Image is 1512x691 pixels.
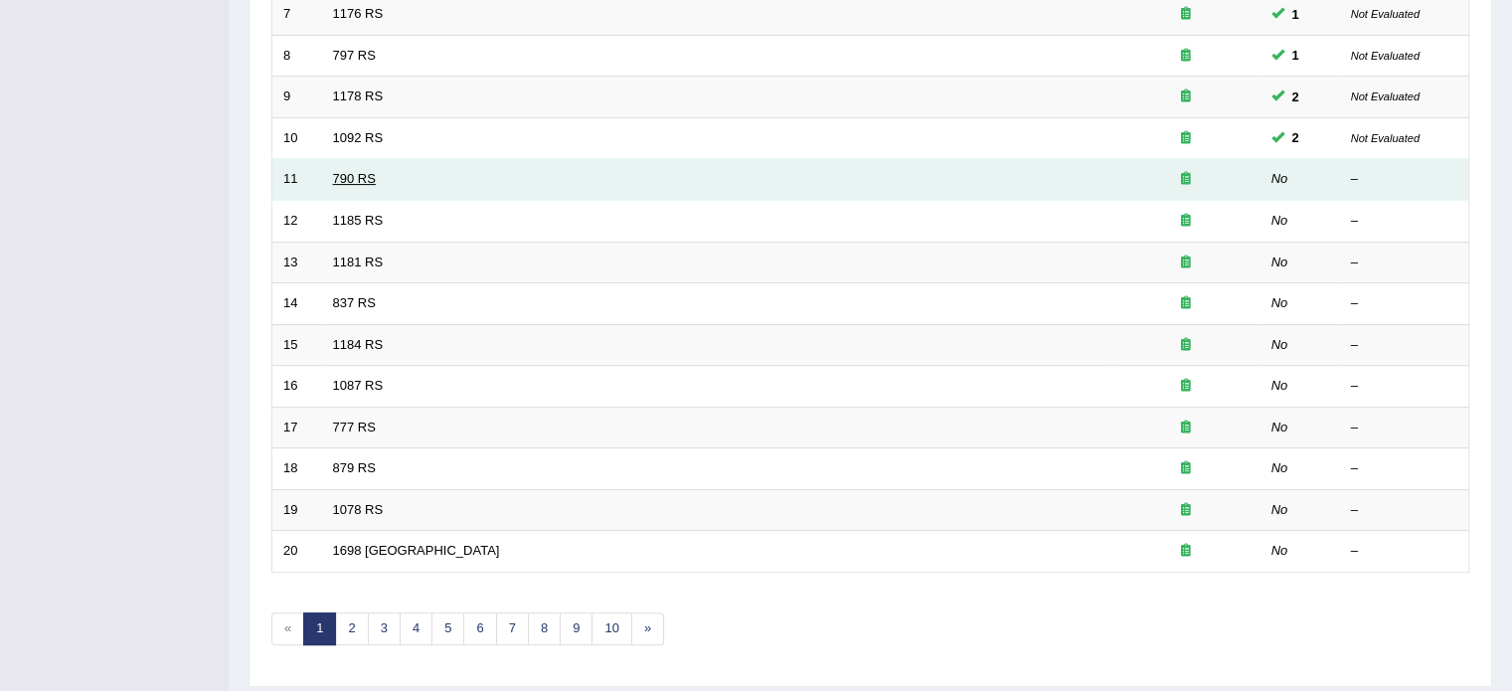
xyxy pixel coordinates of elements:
div: Exam occurring question [1122,212,1250,231]
div: Exam occurring question [1122,542,1250,561]
a: 797 RS [333,48,376,63]
a: » [631,612,664,645]
div: Exam occurring question [1122,419,1250,437]
div: Exam occurring question [1122,87,1250,106]
small: Not Evaluated [1351,132,1420,144]
div: Exam occurring question [1122,459,1250,478]
a: 1092 RS [333,130,384,145]
a: 4 [400,612,432,645]
div: – [1351,212,1458,231]
em: No [1271,295,1288,310]
span: You can still take this question [1284,86,1307,107]
a: 790 RS [333,171,376,186]
em: No [1271,460,1288,475]
td: 14 [272,283,322,325]
td: 19 [272,489,322,531]
em: No [1271,255,1288,269]
a: 1087 RS [333,378,384,393]
div: Exam occurring question [1122,170,1250,189]
div: Exam occurring question [1122,129,1250,148]
em: No [1271,543,1288,558]
td: 11 [272,159,322,201]
em: No [1271,378,1288,393]
span: You can still take this question [1284,4,1307,25]
a: 5 [431,612,464,645]
a: 9 [560,612,592,645]
span: You can still take this question [1284,45,1307,66]
em: No [1271,420,1288,434]
td: 9 [272,77,322,118]
div: – [1351,377,1458,396]
em: No [1271,171,1288,186]
td: 13 [272,242,322,283]
div: – [1351,294,1458,313]
a: 1184 RS [333,337,384,352]
div: – [1351,459,1458,478]
div: – [1351,501,1458,520]
div: Exam occurring question [1122,254,1250,272]
small: Not Evaluated [1351,90,1420,102]
small: Not Evaluated [1351,50,1420,62]
a: 837 RS [333,295,376,310]
span: « [271,612,304,645]
small: Not Evaluated [1351,8,1420,20]
div: Exam occurring question [1122,294,1250,313]
a: 1181 RS [333,255,384,269]
div: – [1351,170,1458,189]
a: 10 [591,612,631,645]
a: 6 [463,612,496,645]
td: 12 [272,200,322,242]
a: 1698 [GEOGRAPHIC_DATA] [333,543,500,558]
a: 1185 RS [333,213,384,228]
em: No [1271,337,1288,352]
div: – [1351,542,1458,561]
em: No [1271,213,1288,228]
td: 16 [272,366,322,408]
a: 7 [496,612,529,645]
td: 15 [272,324,322,366]
div: Exam occurring question [1122,5,1250,24]
div: – [1351,419,1458,437]
td: 18 [272,448,322,490]
span: You can still take this question [1284,127,1307,148]
div: Exam occurring question [1122,336,1250,355]
div: Exam occurring question [1122,501,1250,520]
em: No [1271,502,1288,517]
div: – [1351,254,1458,272]
a: 1178 RS [333,88,384,103]
a: 2 [335,612,368,645]
td: 20 [272,531,322,573]
a: 1176 RS [333,6,384,21]
a: 8 [528,612,561,645]
td: 17 [272,407,322,448]
a: 1 [303,612,336,645]
td: 8 [272,35,322,77]
div: – [1351,336,1458,355]
td: 10 [272,117,322,159]
div: Exam occurring question [1122,377,1250,396]
a: 1078 RS [333,502,384,517]
div: Exam occurring question [1122,47,1250,66]
a: 777 RS [333,420,376,434]
a: 879 RS [333,460,376,475]
a: 3 [368,612,401,645]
